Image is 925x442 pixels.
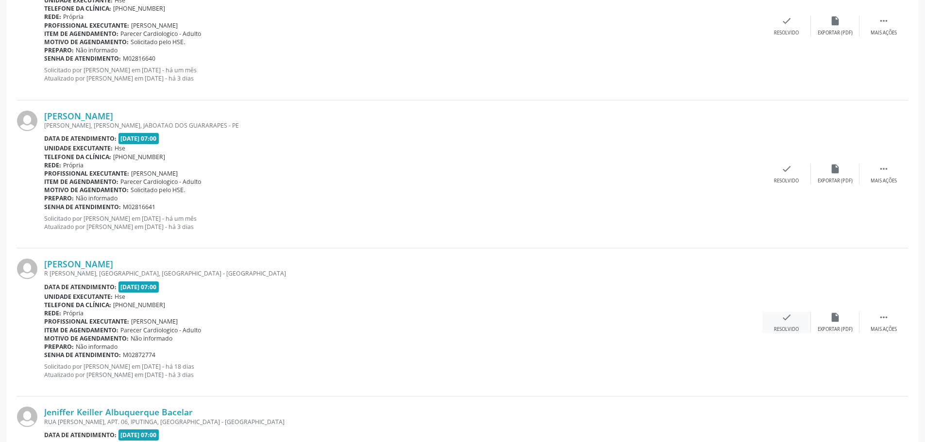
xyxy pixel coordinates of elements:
i:  [878,164,889,174]
div: Mais ações [871,178,897,184]
b: Data de atendimento: [44,283,117,291]
b: Telefone da clínica: [44,301,111,309]
a: [PERSON_NAME] [44,259,113,269]
i: insert_drive_file [830,312,841,323]
i: check [781,312,792,323]
span: [PHONE_NUMBER] [113,4,165,13]
span: [PHONE_NUMBER] [113,153,165,161]
i: check [781,164,792,174]
i: insert_drive_file [830,164,841,174]
b: Senha de atendimento: [44,54,121,63]
span: Própria [63,161,84,169]
span: Solicitado pelo HSE. [131,186,185,194]
span: Não informado [76,194,118,202]
b: Preparo: [44,343,74,351]
div: Resolvido [774,178,799,184]
b: Rede: [44,13,61,21]
b: Telefone da clínica: [44,153,111,161]
div: Mais ações [871,30,897,36]
span: M02872774 [123,351,155,359]
div: Resolvido [774,30,799,36]
span: Não informado [131,334,172,343]
p: Solicitado por [PERSON_NAME] em [DATE] - há 18 dias Atualizado por [PERSON_NAME] em [DATE] - há 3... [44,362,762,379]
b: Item de agendamento: [44,178,118,186]
span: M02816640 [123,54,155,63]
b: Data de atendimento: [44,431,117,439]
a: Jeniffer Keiller Albuquerque Bacelar [44,407,193,417]
b: Senha de atendimento: [44,203,121,211]
img: img [17,407,37,427]
b: Unidade executante: [44,144,113,152]
img: img [17,111,37,131]
span: Parecer Cardiologico - Adulto [120,30,201,38]
span: Não informado [76,343,118,351]
b: Rede: [44,309,61,317]
p: Solicitado por [PERSON_NAME] em [DATE] - há um mês Atualizado por [PERSON_NAME] em [DATE] - há 3 ... [44,214,762,231]
b: Profissional executante: [44,317,129,326]
b: Senha de atendimento: [44,351,121,359]
b: Preparo: [44,194,74,202]
span: Hse [115,144,125,152]
a: [PERSON_NAME] [44,111,113,121]
span: [PERSON_NAME] [131,169,178,178]
span: [PERSON_NAME] [131,317,178,326]
span: [DATE] 07:00 [118,133,159,144]
span: M02816641 [123,203,155,211]
b: Item de agendamento: [44,30,118,38]
b: Telefone da clínica: [44,4,111,13]
b: Motivo de agendamento: [44,186,129,194]
div: Resolvido [774,326,799,333]
b: Motivo de agendamento: [44,334,129,343]
b: Rede: [44,161,61,169]
span: Parecer Cardiologico - Adulto [120,178,201,186]
i:  [878,312,889,323]
div: R [PERSON_NAME], [GEOGRAPHIC_DATA], [GEOGRAPHIC_DATA] - [GEOGRAPHIC_DATA] [44,269,762,278]
b: Item de agendamento: [44,326,118,334]
span: [DATE] 07:00 [118,429,159,441]
span: [DATE] 07:00 [118,281,159,293]
div: [PERSON_NAME], [PERSON_NAME], JABOATAO DOS GUARARAPES - PE [44,121,762,130]
span: Parecer Cardiologico - Adulto [120,326,201,334]
span: Própria [63,13,84,21]
b: Profissional executante: [44,21,129,30]
p: Solicitado por [PERSON_NAME] em [DATE] - há um mês Atualizado por [PERSON_NAME] em [DATE] - há 3 ... [44,66,762,82]
span: Solicitado pelo HSE. [131,38,185,46]
b: Unidade executante: [44,293,113,301]
i: check [781,16,792,26]
span: [PERSON_NAME] [131,21,178,30]
div: Mais ações [871,326,897,333]
i:  [878,16,889,26]
i: insert_drive_file [830,16,841,26]
b: Profissional executante: [44,169,129,178]
img: img [17,259,37,279]
div: RUA [PERSON_NAME], APT. 06, IPUTINGA, [GEOGRAPHIC_DATA] - [GEOGRAPHIC_DATA] [44,418,762,426]
span: Hse [115,293,125,301]
b: Data de atendimento: [44,134,117,143]
div: Exportar (PDF) [818,326,853,333]
b: Motivo de agendamento: [44,38,129,46]
span: [PHONE_NUMBER] [113,301,165,309]
div: Exportar (PDF) [818,30,853,36]
span: Não informado [76,46,118,54]
b: Preparo: [44,46,74,54]
div: Exportar (PDF) [818,178,853,184]
span: Própria [63,309,84,317]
